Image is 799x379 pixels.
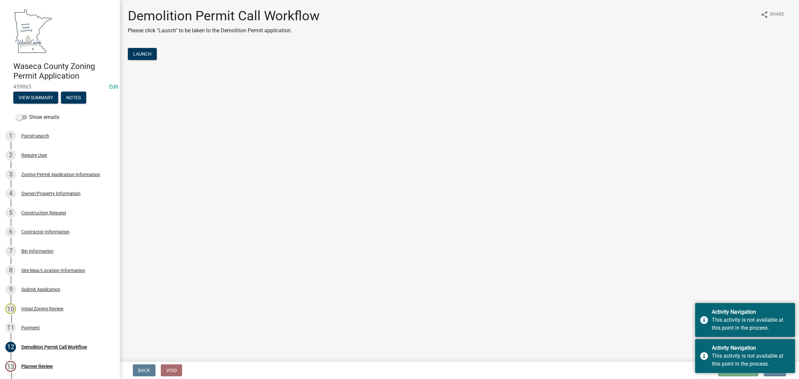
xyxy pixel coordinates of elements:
div: Activity Navigation [712,308,790,316]
img: Waseca County, Minnesota [13,7,53,55]
div: Payment [21,325,40,330]
div: Bin Information [21,249,54,253]
div: Contractor Information [21,229,70,234]
div: Zoning Permit Application Information [21,172,100,177]
div: 10 [5,303,16,314]
div: 13 [5,361,16,372]
button: Launch [128,48,157,60]
h1: Demolition Permit Call Workflow [128,8,320,24]
div: 6 [5,226,16,237]
div: This activity is not available at this point in the process. [712,316,790,332]
div: 3 [5,169,16,180]
div: This activity is not available at this point in the process. [712,352,790,368]
div: 2 [5,150,16,161]
div: 7 [5,246,16,256]
button: Back [133,364,155,376]
div: 4 [5,188,16,199]
button: Void [161,364,182,376]
div: Submit Application [21,287,60,292]
label: Show emails [16,113,59,121]
h4: Waseca County Zoning Permit Application [13,62,115,81]
div: 9 [5,284,16,295]
div: 5 [5,207,16,218]
span: Share [770,11,784,19]
span: Back [138,368,150,373]
p: Please click "Launch" to be taken to the Demolition Permit application. [128,27,320,35]
div: Owner/Property Information [21,191,81,196]
a: Edit [109,84,118,90]
div: Planner Review [21,364,53,369]
div: Activity Navigation [712,344,790,352]
button: View Summary [13,92,58,104]
div: 11 [5,322,16,333]
div: 8 [5,265,16,276]
wm-modal-confirm: Summary [13,95,58,101]
div: Demolition Permit Call Workflow [21,345,87,349]
div: 1 [5,131,16,141]
div: Construction Request [21,210,66,215]
div: 12 [5,342,16,352]
wm-modal-confirm: Notes [61,95,86,101]
wm-modal-confirm: Edit Application Number [109,84,118,90]
i: share [760,11,768,19]
div: Initial Zoning Review [21,306,64,311]
div: Site Map/Location Information [21,268,85,273]
span: Launch [133,51,151,57]
div: Require User [21,153,47,158]
button: shareShare [755,8,790,21]
button: Notes [61,92,86,104]
div: Parcel search [21,134,49,138]
span: 459865 [13,84,107,90]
